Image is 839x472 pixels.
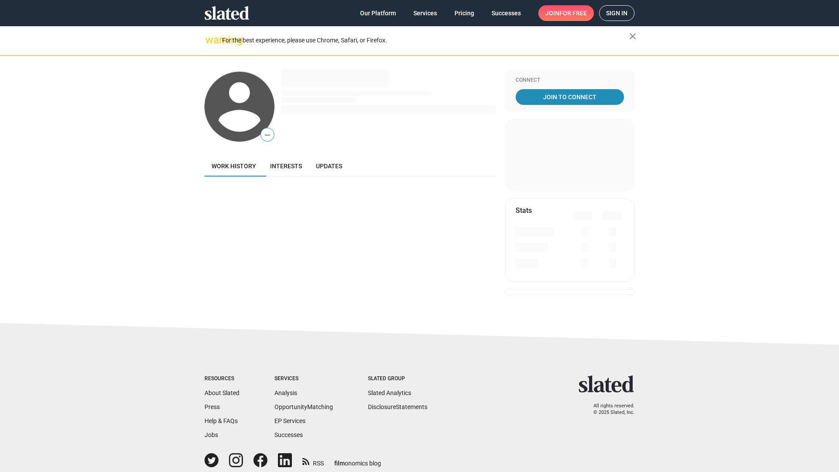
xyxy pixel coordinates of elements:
span: Interests [270,163,302,170]
span: Updates [316,163,342,170]
a: EP Services [274,417,305,424]
span: Work history [211,163,256,170]
a: Our Platform [353,5,403,21]
p: All rights reserved. © 2025 Slated, Inc. [584,403,634,416]
span: for free [559,5,587,21]
mat-card-title: Stats [516,206,532,215]
a: Slated Analytics [368,389,411,396]
a: OpportunityMatching [274,403,333,410]
a: About Slated [205,389,239,396]
a: Joinfor free [538,5,594,21]
span: Pricing [454,5,474,21]
span: — [261,129,274,141]
a: filmonomics blog [334,452,381,468]
span: film [334,460,345,467]
div: Connect [516,77,624,84]
span: Join [545,5,587,21]
a: Updates [309,156,349,177]
a: Successes [485,5,528,21]
div: For the best experience, please use Chrome, Safari, or Firefox. [222,35,629,46]
mat-icon: warning [205,35,216,45]
a: Join To Connect [516,89,624,105]
span: Join To Connect [517,89,622,105]
span: Our Platform [360,5,396,21]
span: Successes [492,5,521,21]
div: Services [274,375,333,382]
a: Sign in [599,5,634,21]
a: Work history [205,156,263,177]
a: Successes [274,431,303,438]
a: Help & FAQs [205,417,238,424]
span: Services [413,5,437,21]
a: Services [406,5,444,21]
mat-icon: close [628,31,638,42]
a: DisclosureStatements [368,403,427,410]
div: Slated Group [368,375,427,382]
a: Interests [263,156,309,177]
div: Resources [205,375,239,382]
a: RSS [302,454,324,468]
a: Jobs [205,431,218,438]
a: Press [205,403,220,410]
a: Pricing [447,5,481,21]
a: Analysis [274,389,297,396]
span: Sign in [606,6,628,21]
